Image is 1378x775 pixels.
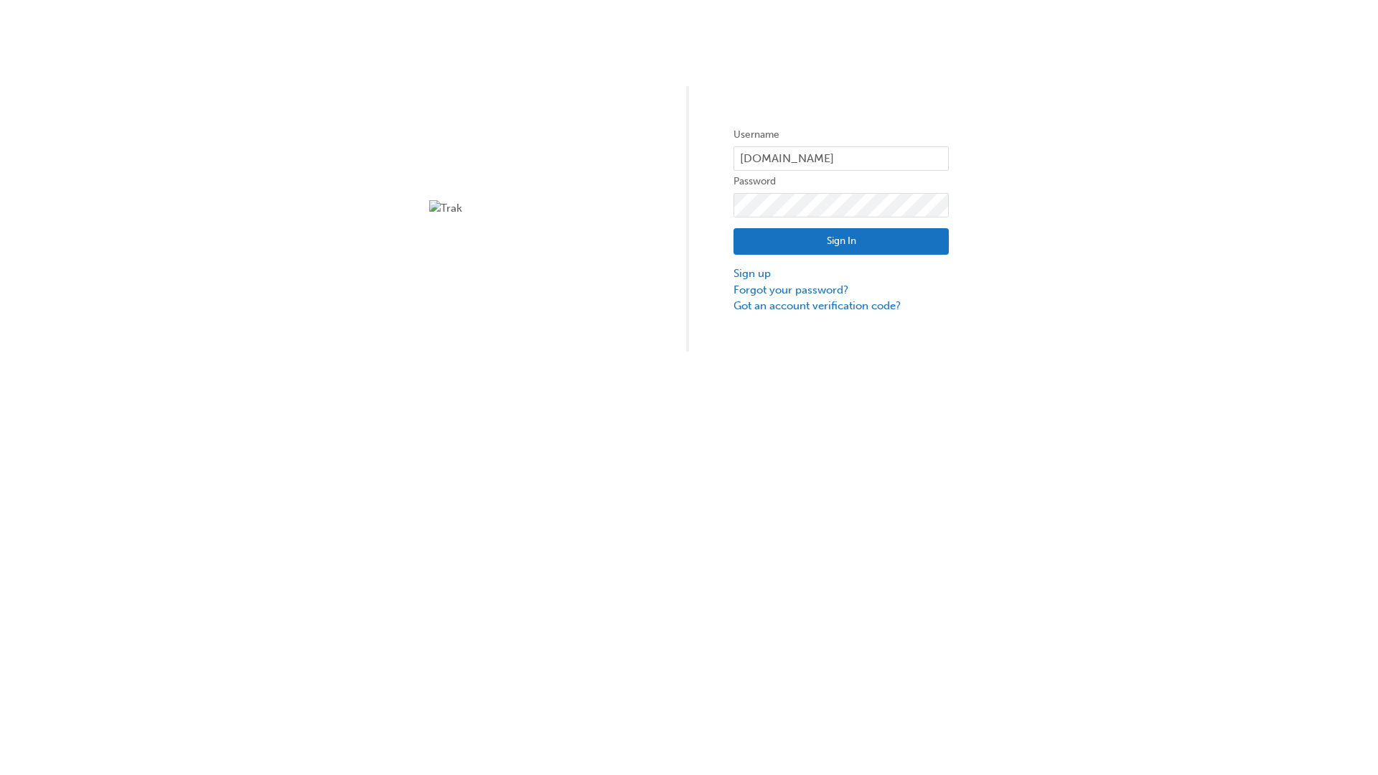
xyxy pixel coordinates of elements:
[733,126,949,144] label: Username
[429,200,645,217] img: Trak
[733,282,949,299] a: Forgot your password?
[733,266,949,282] a: Sign up
[733,298,949,314] a: Got an account verification code?
[733,173,949,190] label: Password
[733,228,949,255] button: Sign In
[733,146,949,171] input: Username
